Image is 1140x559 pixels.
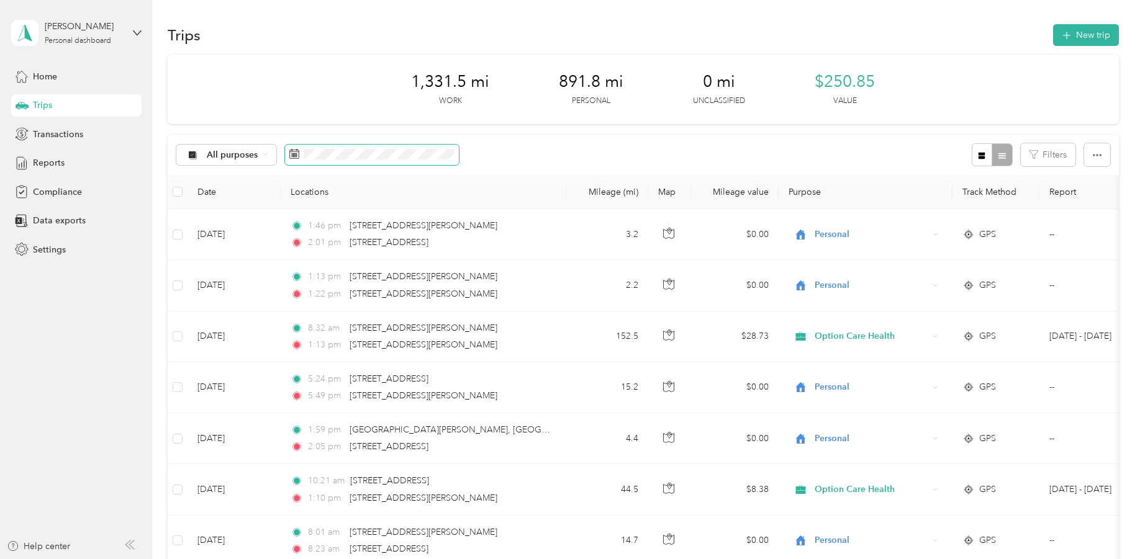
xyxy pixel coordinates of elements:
[703,72,735,92] span: 0 mi
[350,441,428,452] span: [STREET_ADDRESS]
[1070,490,1140,559] iframe: Everlance-gr Chat Button Frame
[168,29,201,42] h1: Trips
[33,128,83,141] span: Transactions
[692,413,779,464] td: $0.00
[566,362,648,413] td: 15.2
[33,214,86,227] span: Data exports
[979,534,996,547] span: GPS
[692,464,779,515] td: $8.38
[1053,24,1119,46] button: New trip
[188,413,281,464] td: [DATE]
[566,260,648,311] td: 2.2
[815,279,928,292] span: Personal
[281,175,566,209] th: Locations
[188,362,281,413] td: [DATE]
[33,99,52,112] span: Trips
[692,175,779,209] th: Mileage value
[566,175,648,209] th: Mileage (mi)
[350,373,428,384] span: [STREET_ADDRESS]
[7,540,70,553] button: Help center
[188,175,281,209] th: Date
[350,475,429,486] span: [STREET_ADDRESS]
[350,271,497,282] span: [STREET_ADDRESS][PERSON_NAME]
[692,362,779,413] td: $0.00
[692,260,779,311] td: $0.00
[692,209,779,260] td: $0.00
[188,464,281,515] td: [DATE]
[188,311,281,362] td: [DATE]
[45,20,122,33] div: [PERSON_NAME]
[559,72,623,92] span: 891.8 mi
[439,96,462,107] p: Work
[188,209,281,260] td: [DATE]
[411,72,489,92] span: 1,331.5 mi
[815,329,928,343] span: Option Care Health
[952,175,1039,209] th: Track Method
[308,389,343,403] span: 5:49 pm
[33,243,66,256] span: Settings
[566,311,648,362] td: 152.5
[350,339,497,350] span: [STREET_ADDRESS][PERSON_NAME]
[308,338,343,352] span: 1:13 pm
[979,380,996,394] span: GPS
[815,483,928,496] span: Option Care Health
[979,228,996,241] span: GPS
[350,527,497,537] span: [STREET_ADDRESS][PERSON_NAME]
[815,534,928,547] span: Personal
[566,209,648,260] td: 3.2
[308,491,343,505] span: 1:10 pm
[308,219,343,233] span: 1:46 pm
[350,323,497,333] span: [STREET_ADDRESS][PERSON_NAME]
[979,279,996,292] span: GPS
[207,151,258,159] span: All purposes
[350,493,497,503] span: [STREET_ADDRESS][PERSON_NAME]
[1021,143,1075,166] button: Filters
[308,236,343,249] span: 2:01 pm
[979,483,996,496] span: GPS
[308,474,345,488] span: 10:21 am
[350,237,428,248] span: [STREET_ADDRESS]
[350,220,497,231] span: [STREET_ADDRESS][PERSON_NAME]
[693,96,745,107] p: Unclassified
[648,175,692,209] th: Map
[350,390,497,401] span: [STREET_ADDRESS][PERSON_NAME]
[833,96,857,107] p: Value
[779,175,952,209] th: Purpose
[308,270,343,284] span: 1:13 pm
[308,542,343,556] span: 8:23 am
[308,321,343,335] span: 8:32 am
[815,228,928,241] span: Personal
[815,380,928,394] span: Personal
[979,432,996,445] span: GPS
[188,260,281,311] td: [DATE]
[33,156,65,169] span: Reports
[572,96,610,107] p: Personal
[350,288,497,299] span: [STREET_ADDRESS][PERSON_NAME]
[566,413,648,464] td: 4.4
[692,311,779,362] td: $28.73
[566,464,648,515] td: 44.5
[308,372,343,386] span: 5:24 pm
[350,424,697,435] span: [GEOGRAPHIC_DATA][PERSON_NAME], [GEOGRAPHIC_DATA], [GEOGRAPHIC_DATA]
[308,440,343,454] span: 2:05 pm
[308,423,343,437] span: 1:59 pm
[350,543,428,554] span: [STREET_ADDRESS]
[979,329,996,343] span: GPS
[815,72,875,92] span: $250.85
[45,37,111,45] div: Personal dashboard
[815,432,928,445] span: Personal
[33,186,82,199] span: Compliance
[308,287,343,301] span: 1:22 pm
[308,525,343,539] span: 8:01 am
[33,70,57,83] span: Home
